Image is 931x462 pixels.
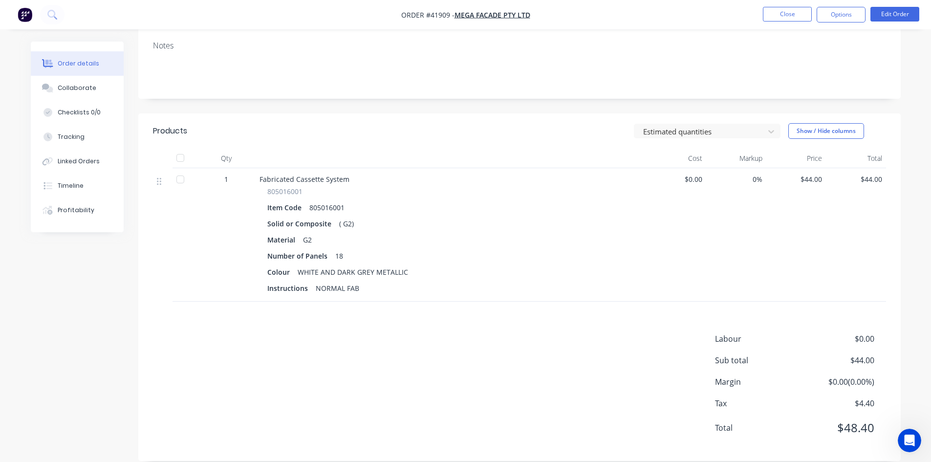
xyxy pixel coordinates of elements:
[224,174,228,184] span: 1
[267,281,312,295] div: Instructions
[58,157,100,166] div: Linked Orders
[267,186,303,197] span: 805016001
[770,174,823,184] span: $44.00
[715,376,802,388] span: Margin
[650,174,703,184] span: $0.00
[335,217,358,231] div: ( G2)
[826,149,886,168] div: Total
[267,217,335,231] div: Solid or Composite
[706,149,766,168] div: Markup
[153,125,187,137] div: Products
[715,422,802,434] span: Total
[830,174,882,184] span: $44.00
[715,333,802,345] span: Labour
[715,354,802,366] span: Sub total
[455,10,530,20] a: Mega Facade Pty Ltd
[58,181,84,190] div: Timeline
[870,7,919,22] button: Edit Order
[18,7,32,22] img: Factory
[31,100,124,125] button: Checklists 0/0
[31,51,124,76] button: Order details
[31,198,124,222] button: Profitability
[58,84,96,92] div: Collaborate
[763,7,812,22] button: Close
[801,376,874,388] span: $0.00 ( 0.00 %)
[710,174,762,184] span: 0%
[267,249,331,263] div: Number of Panels
[153,41,886,50] div: Notes
[715,397,802,409] span: Tax
[31,149,124,174] button: Linked Orders
[31,174,124,198] button: Timeline
[801,354,874,366] span: $44.00
[766,149,826,168] div: Price
[58,132,85,141] div: Tracking
[401,10,455,20] span: Order #41909 -
[197,149,256,168] div: Qty
[294,265,412,279] div: WHITE AND DARK GREY METALLIC
[801,333,874,345] span: $0.00
[58,59,99,68] div: Order details
[898,429,921,452] iframe: Intercom live chat
[260,175,349,184] span: Fabricated Cassette System
[58,108,101,117] div: Checklists 0/0
[31,125,124,149] button: Tracking
[267,200,305,215] div: Item Code
[305,200,348,215] div: 805016001
[331,249,347,263] div: 18
[817,7,866,22] button: Options
[788,123,864,139] button: Show / Hide columns
[267,265,294,279] div: Colour
[31,76,124,100] button: Collaborate
[801,397,874,409] span: $4.40
[299,233,316,247] div: G2
[267,233,299,247] div: Material
[801,419,874,437] span: $48.40
[58,206,94,215] div: Profitability
[647,149,707,168] div: Cost
[312,281,363,295] div: NORMAL FAB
